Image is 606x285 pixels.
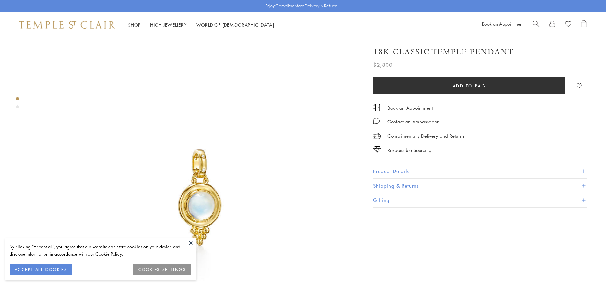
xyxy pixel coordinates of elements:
img: icon_sourcing.svg [373,146,381,153]
button: COOKIES SETTINGS [133,264,191,275]
a: High JewelleryHigh Jewellery [150,22,187,28]
img: icon_delivery.svg [373,132,381,140]
button: Add to bag [373,77,565,94]
button: ACCEPT ALL COOKIES [10,264,72,275]
a: Book an Appointment [482,21,523,27]
div: By clicking “Accept all”, you agree that our website can store cookies on your device and disclos... [10,243,191,258]
span: $2,800 [373,61,393,69]
img: icon_appointment.svg [373,104,381,111]
img: Temple St. Clair [19,21,115,29]
p: Complimentary Delivery and Returns [387,132,464,140]
p: Enjoy Complimentary Delivery & Returns [265,3,338,9]
a: World of [DEMOGRAPHIC_DATA]World of [DEMOGRAPHIC_DATA] [196,22,274,28]
div: Contact an Ambassador [387,118,439,126]
div: Responsible Sourcing [387,146,432,154]
h1: 18K Classic Temple Pendant [373,46,514,58]
a: Book an Appointment [387,104,433,111]
a: Open Shopping Bag [581,20,587,30]
button: Gifting [373,193,587,207]
a: Search [533,20,540,30]
img: MessageIcon-01_2.svg [373,118,380,124]
button: Shipping & Returns [373,179,587,193]
span: Add to bag [453,82,486,89]
a: ShopShop [128,22,141,28]
button: Product Details [373,164,587,178]
nav: Main navigation [128,21,274,29]
div: Product gallery navigation [16,95,19,114]
a: View Wishlist [565,20,571,30]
